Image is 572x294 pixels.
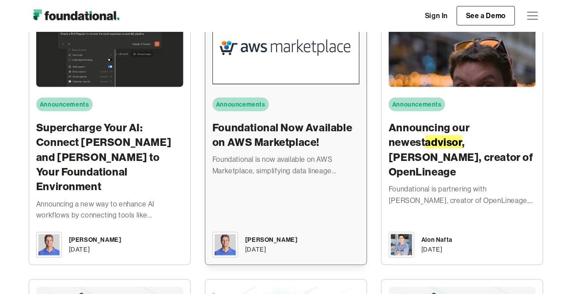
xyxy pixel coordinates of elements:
div: Foundational is now available on AWS Marketplace, simplifying data lineage procurement and enhanc... [212,154,360,177]
a: home [29,7,124,25]
img: Foundational Logo [29,7,124,25]
div: [DATE] [69,245,90,255]
iframe: Chat Widget [528,252,572,294]
div: Alon Nafta [421,235,452,245]
div: [PERSON_NAME] [245,235,298,245]
div: [DATE] [245,245,266,255]
div: Announcements [40,99,89,109]
h3: Announcing our newest , [PERSON_NAME], creator of OpenLineage [389,120,536,179]
h3: Foundational Now Available on AWS Marketplace! [212,120,360,150]
div: Announcements [392,99,442,109]
a: See a Demo [457,6,515,26]
div: [PERSON_NAME] [69,235,121,245]
font: advisor [425,135,462,149]
a: AnnouncementsSupercharge Your AI: Connect [PERSON_NAME] and [PERSON_NAME] to Your Foundational En... [29,3,191,265]
div: Foundational is partnering with [PERSON_NAME], creator of OpenLineage, as our newest . [PERSON_NA... [389,184,536,206]
a: AnnouncementsAnnouncing our newestadvisor, [PERSON_NAME], creator of OpenLineageFoundational is p... [381,3,543,265]
div: Announcing a new way to enhance AI workflows by connecting tools like [PERSON_NAME] and [PERSON_N... [36,199,183,221]
h3: Supercharge Your AI: Connect [PERSON_NAME] and [PERSON_NAME] to Your Foundational Environment [36,120,183,195]
a: Sign In [416,7,457,25]
div: Announcements [216,99,265,109]
div: menu [522,5,543,27]
a: AnnouncementsFoundational Now Available on AWS Marketplace!Foundational is now available on AWS M... [205,3,367,265]
div: [DATE] [421,245,443,255]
